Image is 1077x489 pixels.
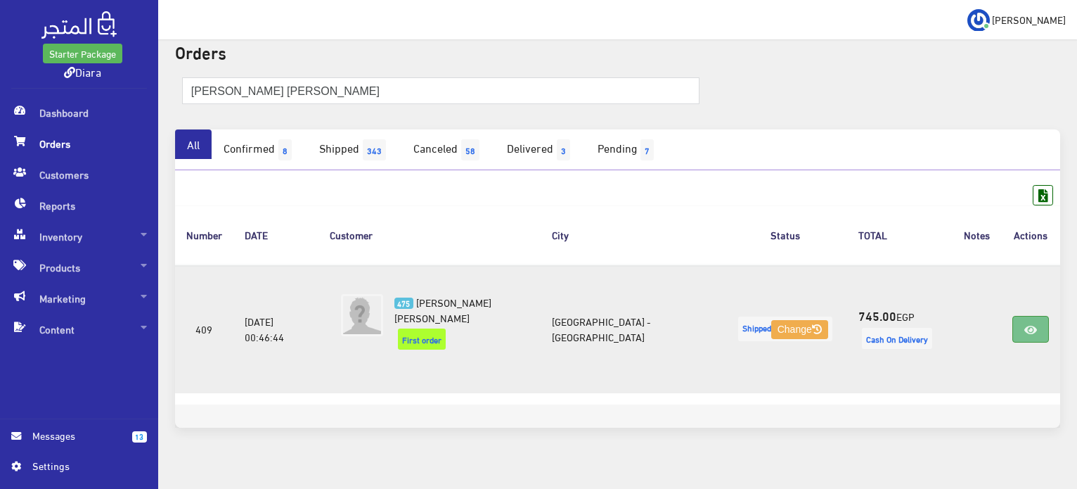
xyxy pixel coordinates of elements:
[461,139,479,160] span: 58
[175,265,233,393] td: 409
[586,129,669,170] a: Pending7
[394,292,491,327] span: [PERSON_NAME] [PERSON_NAME]
[847,265,953,393] td: EGP
[132,431,147,443] span: 13
[11,97,147,128] span: Dashboard
[738,317,832,341] span: Shipped
[43,44,122,63] a: Starter Package
[11,458,147,481] a: Settings
[175,42,1060,61] h2: Orders
[11,314,147,345] span: Content
[233,265,318,393] td: [DATE] 00:46:44
[992,11,1066,28] span: [PERSON_NAME]
[182,77,699,104] input: Search ( Order NO., Phone Number, Name, E-mail )...
[1001,205,1060,264] th: Actions
[11,428,147,458] a: 13 Messages
[1007,393,1060,446] iframe: Drift Widget Chat Controller
[847,205,953,264] th: TOTAL
[212,129,307,170] a: Confirmed8
[495,129,586,170] a: Delivered3
[858,306,896,324] strong: 745.00
[11,283,147,314] span: Marketing
[953,205,1001,264] th: Notes
[307,129,401,170] a: Shipped343
[11,221,147,252] span: Inventory
[394,298,413,310] span: 475
[318,205,541,264] th: Customer
[175,129,212,159] a: All
[541,205,723,264] th: City
[41,11,117,39] img: .
[341,294,383,336] img: avatar.png
[11,252,147,283] span: Products
[233,205,318,264] th: DATE
[557,139,570,160] span: 3
[64,61,101,82] a: Diara
[967,8,1066,31] a: ... [PERSON_NAME]
[723,205,847,264] th: Status
[175,205,233,264] th: Number
[32,428,121,443] span: Messages
[394,294,518,325] a: 475 [PERSON_NAME] [PERSON_NAME]
[771,320,828,340] button: Change
[363,139,386,160] span: 343
[862,328,932,349] span: Cash On Delivery
[278,139,292,160] span: 8
[541,265,723,393] td: [GEOGRAPHIC_DATA] - [GEOGRAPHIC_DATA]
[11,159,147,190] span: Customers
[398,329,446,350] span: First order
[11,190,147,221] span: Reports
[640,139,654,160] span: 7
[401,129,495,170] a: Canceled58
[967,9,990,32] img: ...
[11,128,147,159] span: Orders
[32,458,135,474] span: Settings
